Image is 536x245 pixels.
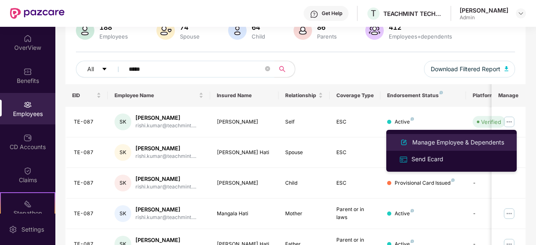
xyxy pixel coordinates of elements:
img: svg+xml;base64,PHN2ZyB4bWxucz0iaHR0cDovL3d3dy53My5vcmcvMjAwMC9zdmciIHhtbG5zOnhsaW5rPSJodHRwOi8vd3... [399,137,409,147]
div: rishi.kumar@teachmint.... [135,183,196,191]
img: svg+xml;base64,PHN2ZyB4bWxucz0iaHR0cDovL3d3dy53My5vcmcvMjAwMC9zdmciIHdpZHRoPSI4IiBoZWlnaHQ9IjgiIH... [411,209,414,212]
img: svg+xml;base64,PHN2ZyBpZD0iQ2xhaW0iIHhtbG5zPSJodHRwOi8vd3d3LnczLm9yZy8yMDAwL3N2ZyIgd2lkdGg9IjIwIi... [23,167,32,175]
img: svg+xml;base64,PHN2ZyBpZD0iU2V0dGluZy0yMHgyMCIgeG1sbnM9Imh0dHA6Ly93d3cudzMub3JnLzIwMDAvc3ZnIiB3aW... [9,225,17,234]
th: Coverage Type [330,84,381,107]
div: Employees [98,33,130,40]
div: Stepathon [1,209,55,217]
span: EID [72,92,95,99]
div: Platform Status [473,92,519,99]
div: 412 [387,23,454,31]
div: SK [114,113,131,130]
td: - [466,199,526,229]
div: Parents [315,33,338,40]
div: Spouse [285,149,323,157]
img: svg+xml;base64,PHN2ZyBpZD0iRW1wbG95ZWVzIiB4bWxucz0iaHR0cDovL3d3dy53My5vcmcvMjAwMC9zdmciIHdpZHRoPS... [23,101,32,109]
div: 188 [98,23,130,31]
div: TE-087 [74,179,101,187]
img: svg+xml;base64,PHN2ZyB4bWxucz0iaHR0cDovL3d3dy53My5vcmcvMjAwMC9zdmciIHdpZHRoPSIxNiIgaGVpZ2h0PSIxNi... [399,155,408,164]
div: Settings [19,225,47,234]
div: Provisional Card Issued [395,179,455,187]
div: [PERSON_NAME] [217,118,272,126]
div: [PERSON_NAME] [135,206,196,214]
img: svg+xml;base64,PHN2ZyB4bWxucz0iaHR0cDovL3d3dy53My5vcmcvMjAwMC9zdmciIHhtbG5zOnhsaW5rPSJodHRwOi8vd3... [365,21,384,40]
div: Child [285,179,323,187]
div: Verified [481,118,501,126]
img: svg+xml;base64,PHN2ZyBpZD0iSG9tZSIgeG1sbnM9Imh0dHA6Ly93d3cudzMub3JnLzIwMDAvc3ZnIiB3aWR0aD0iMjAiIG... [23,34,32,43]
div: rishi.kumar@teachmint.... [135,214,196,222]
img: svg+xml;base64,PHN2ZyB4bWxucz0iaHR0cDovL3d3dy53My5vcmcvMjAwMC9zdmciIHdpZHRoPSIyMSIgaGVpZ2h0PSIyMC... [23,200,32,208]
div: Parent or in laws [336,206,374,222]
div: ESC [336,149,374,157]
div: Endorsement Status [387,92,459,99]
img: svg+xml;base64,PHN2ZyB4bWxucz0iaHR0cDovL3d3dy53My5vcmcvMjAwMC9zdmciIHdpZHRoPSI4IiBoZWlnaHQ9IjgiIH... [451,178,455,182]
button: Download Filtered Report [424,61,515,77]
div: TEACHMINT TECHNOLOGIES PRIVATE LIMITED [383,10,442,18]
img: svg+xml;base64,PHN2ZyB4bWxucz0iaHR0cDovL3d3dy53My5vcmcvMjAwMC9zdmciIHhtbG5zOnhsaW5rPSJodHRwOi8vd3... [156,21,175,40]
img: manageButton [502,115,516,129]
img: svg+xml;base64,PHN2ZyB4bWxucz0iaHR0cDovL3d3dy53My5vcmcvMjAwMC9zdmciIHhtbG5zOnhsaW5rPSJodHRwOi8vd3... [505,66,509,71]
div: Mother [285,210,323,218]
img: svg+xml;base64,PHN2ZyB4bWxucz0iaHR0cDovL3d3dy53My5vcmcvMjAwMC9zdmciIHdpZHRoPSI4IiBoZWlnaHQ9IjgiIH... [411,117,414,121]
div: Active [395,210,414,218]
td: - [466,168,526,199]
div: TE-087 [74,149,101,157]
div: 64 [250,23,267,31]
div: Self [285,118,323,126]
div: Child [250,33,267,40]
span: search [274,66,291,72]
div: Employees+dependents [387,33,454,40]
div: rishi.kumar@teachmint.... [135,122,196,130]
button: search [274,61,295,77]
span: All [87,64,94,74]
th: Insured Name [210,84,278,107]
span: Employee Name [114,92,197,99]
img: svg+xml;base64,PHN2ZyB4bWxucz0iaHR0cDovL3d3dy53My5vcmcvMjAwMC9zdmciIHhtbG5zOnhsaW5rPSJodHRwOi8vd3... [76,21,94,40]
div: ESC [336,118,374,126]
div: SK [114,175,131,191]
span: Download Filtered Report [431,64,500,74]
img: svg+xml;base64,PHN2ZyBpZD0iQ0RfQWNjb3VudHMiIGRhdGEtbmFtZT0iQ0QgQWNjb3VudHMiIHhtbG5zPSJodHRwOi8vd3... [23,134,32,142]
th: EID [65,84,108,107]
div: [PERSON_NAME] [217,179,272,187]
div: Send Ecard [410,155,445,164]
div: 74 [178,23,201,31]
div: [PERSON_NAME] [135,114,196,122]
div: rishi.kumar@teachmint.... [135,152,196,160]
div: [PERSON_NAME] Hati [217,149,272,157]
img: svg+xml;base64,PHN2ZyB4bWxucz0iaHR0cDovL3d3dy53My5vcmcvMjAwMC9zdmciIHhtbG5zOnhsaW5rPSJodHRwOi8vd3... [294,21,312,40]
div: TE-087 [74,118,101,126]
div: SK [114,205,131,222]
button: Allcaret-down [76,61,127,77]
img: svg+xml;base64,PHN2ZyBpZD0iRHJvcGRvd24tMzJ4MzIiIHhtbG5zPSJodHRwOi8vd3d3LnczLm9yZy8yMDAwL3N2ZyIgd2... [518,10,524,17]
div: [PERSON_NAME] [135,175,196,183]
div: ESC [336,179,374,187]
img: New Pazcare Logo [10,8,65,19]
div: SK [114,144,131,161]
img: svg+xml;base64,PHN2ZyBpZD0iSGVscC0zMngzMiIgeG1sbnM9Imh0dHA6Ly93d3cudzMub3JnLzIwMDAvc3ZnIiB3aWR0aD... [310,10,318,18]
img: manageButton [502,207,516,220]
div: [PERSON_NAME] [460,6,508,14]
th: Employee Name [108,84,210,107]
span: close-circle [265,65,270,73]
div: Get Help [322,10,342,17]
span: close-circle [265,66,270,71]
div: Spouse [178,33,201,40]
span: Relationship [285,92,317,99]
div: TE-087 [74,210,101,218]
div: Mangala Hati [217,210,272,218]
img: svg+xml;base64,PHN2ZyB4bWxucz0iaHR0cDovL3d3dy53My5vcmcvMjAwMC9zdmciIHdpZHRoPSI4IiBoZWlnaHQ9IjgiIH... [440,91,443,94]
th: Relationship [278,84,330,107]
img: svg+xml;base64,PHN2ZyB4bWxucz0iaHR0cDovL3d3dy53My5vcmcvMjAwMC9zdmciIHdpZHRoPSI4IiBoZWlnaHQ9IjgiIH... [411,240,414,243]
div: Admin [460,14,508,21]
div: [PERSON_NAME] [135,144,196,152]
th: Manage [492,84,526,107]
div: Active [395,118,414,126]
img: svg+xml;base64,PHN2ZyB4bWxucz0iaHR0cDovL3d3dy53My5vcmcvMjAwMC9zdmciIHhtbG5zOnhsaW5rPSJodHRwOi8vd3... [228,21,247,40]
div: Manage Employee & Dependents [411,138,506,147]
span: caret-down [101,66,107,73]
span: T [371,8,376,18]
img: svg+xml;base64,PHN2ZyBpZD0iQmVuZWZpdHMiIHhtbG5zPSJodHRwOi8vd3d3LnczLm9yZy8yMDAwL3N2ZyIgd2lkdGg9Ij... [23,67,32,76]
div: 86 [315,23,338,31]
div: [PERSON_NAME] [135,236,196,244]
